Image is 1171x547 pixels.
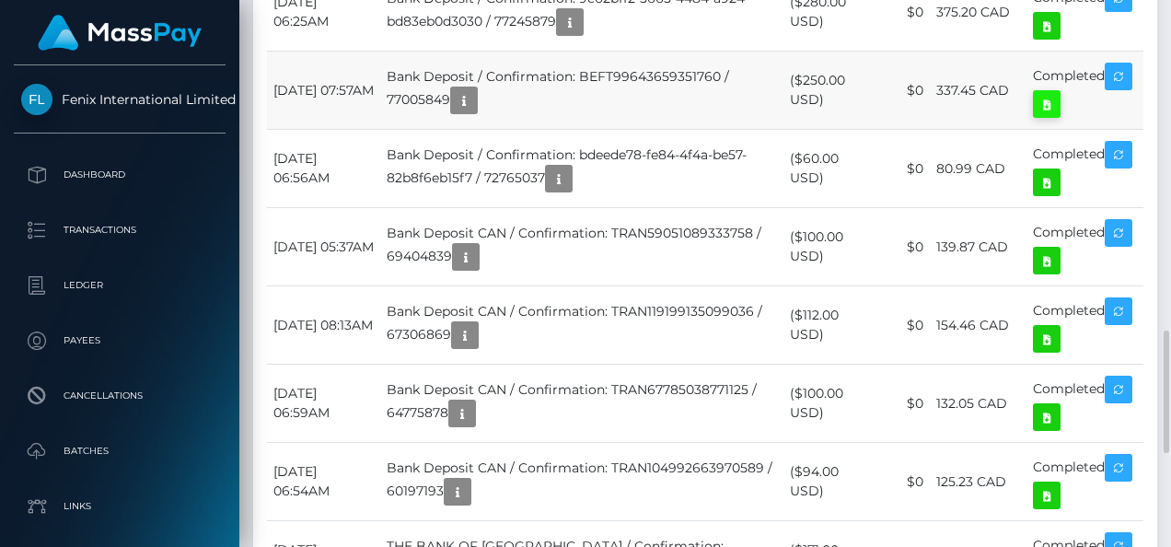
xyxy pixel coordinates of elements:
[883,130,930,208] td: $0
[14,483,226,530] a: Links
[930,286,1026,365] td: 154.46 CAD
[930,130,1026,208] td: 80.99 CAD
[883,208,930,286] td: $0
[380,443,783,521] td: Bank Deposit CAN / Confirmation: TRAN104992663970589 / 60197193
[1026,443,1143,521] td: Completed
[1026,365,1143,443] td: Completed
[930,52,1026,130] td: 337.45 CAD
[380,52,783,130] td: Bank Deposit / Confirmation: BEFT99643659351760 / 77005849
[14,152,226,198] a: Dashboard
[21,272,218,299] p: Ledger
[14,262,226,308] a: Ledger
[14,91,226,108] span: Fenix International Limited
[38,15,202,51] img: MassPay Logo
[930,443,1026,521] td: 125.23 CAD
[883,286,930,365] td: $0
[21,84,52,115] img: Fenix International Limited
[380,286,783,365] td: Bank Deposit CAN / Confirmation: TRAN119199135099036 / 67306869
[883,52,930,130] td: $0
[783,443,883,521] td: ($94.00 USD)
[267,208,380,286] td: [DATE] 05:37AM
[380,130,783,208] td: Bank Deposit / Confirmation: bdeede78-fe84-4f4a-be57-82b8f6eb15f7 / 72765037
[21,493,218,520] p: Links
[783,130,883,208] td: ($60.00 USD)
[267,130,380,208] td: [DATE] 06:56AM
[380,208,783,286] td: Bank Deposit CAN / Confirmation: TRAN59051089333758 / 69404839
[930,365,1026,443] td: 132.05 CAD
[267,365,380,443] td: [DATE] 06:59AM
[883,443,930,521] td: $0
[783,208,883,286] td: ($100.00 USD)
[783,52,883,130] td: ($250.00 USD)
[883,365,930,443] td: $0
[21,161,218,189] p: Dashboard
[21,437,218,465] p: Batches
[380,365,783,443] td: Bank Deposit CAN / Confirmation: TRAN67785038771125 / 64775878
[930,208,1026,286] td: 139.87 CAD
[783,286,883,365] td: ($112.00 USD)
[1026,130,1143,208] td: Completed
[21,216,218,244] p: Transactions
[1026,208,1143,286] td: Completed
[1026,286,1143,365] td: Completed
[1026,52,1143,130] td: Completed
[783,365,883,443] td: ($100.00 USD)
[21,327,218,355] p: Payees
[267,286,380,365] td: [DATE] 08:13AM
[267,52,380,130] td: [DATE] 07:57AM
[14,373,226,419] a: Cancellations
[267,443,380,521] td: [DATE] 06:54AM
[14,428,226,474] a: Batches
[21,382,218,410] p: Cancellations
[14,318,226,364] a: Payees
[14,207,226,253] a: Transactions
